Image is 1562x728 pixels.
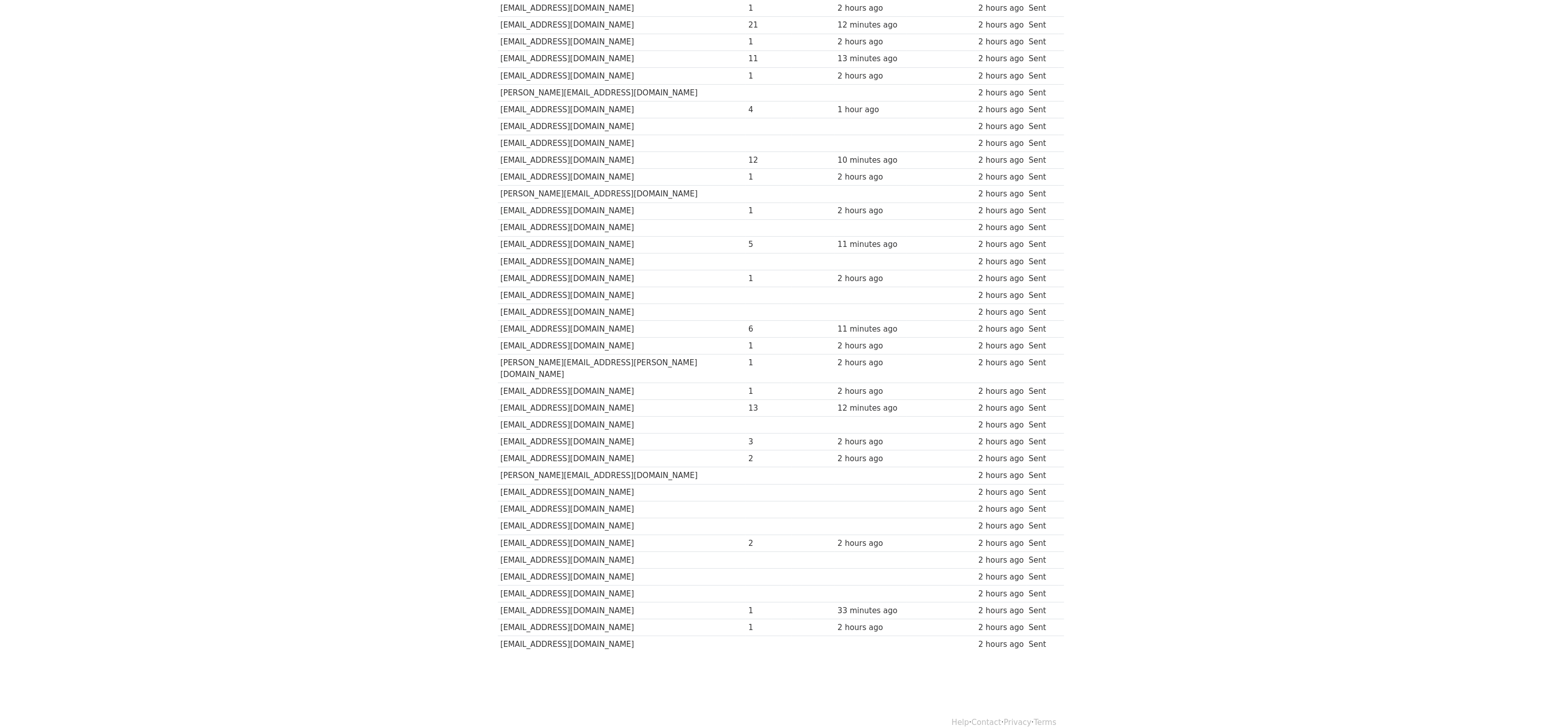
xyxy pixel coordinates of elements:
[978,155,1024,166] div: 2 hours ago
[1026,551,1059,568] td: Sent
[748,622,789,634] div: 1
[1026,603,1059,619] td: Sent
[978,205,1024,217] div: 2 hours ago
[838,622,904,634] div: 2 hours ago
[838,3,904,14] div: 2 hours ago
[978,188,1024,200] div: 2 hours ago
[1026,34,1059,51] td: Sent
[978,323,1024,335] div: 2 hours ago
[498,219,746,236] td: [EMAIL_ADDRESS][DOMAIN_NAME]
[1026,203,1059,219] td: Sent
[748,36,789,48] div: 1
[978,403,1024,414] div: 2 hours ago
[978,504,1024,515] div: 2 hours ago
[838,70,904,82] div: 2 hours ago
[1004,718,1031,727] a: Privacy
[748,239,789,250] div: 5
[978,520,1024,532] div: 2 hours ago
[748,538,789,549] div: 2
[1026,135,1059,152] td: Sent
[978,588,1024,600] div: 2 hours ago
[748,340,789,352] div: 1
[748,386,789,397] div: 1
[1034,718,1056,727] a: Terms
[498,118,746,135] td: [EMAIL_ADDRESS][DOMAIN_NAME]
[498,603,746,619] td: [EMAIL_ADDRESS][DOMAIN_NAME]
[498,51,746,67] td: [EMAIL_ADDRESS][DOMAIN_NAME]
[978,487,1024,498] div: 2 hours ago
[1026,619,1059,636] td: Sent
[838,19,904,31] div: 12 minutes ago
[748,171,789,183] div: 1
[498,383,746,399] td: [EMAIL_ADDRESS][DOMAIN_NAME]
[1026,169,1059,186] td: Sent
[498,551,746,568] td: [EMAIL_ADDRESS][DOMAIN_NAME]
[748,155,789,166] div: 12
[978,453,1024,465] div: 2 hours ago
[838,340,904,352] div: 2 hours ago
[498,135,746,152] td: [EMAIL_ADDRESS][DOMAIN_NAME]
[978,290,1024,302] div: 2 hours ago
[748,53,789,65] div: 11
[1026,417,1059,434] td: Sent
[978,571,1024,583] div: 2 hours ago
[1026,467,1059,484] td: Sent
[1026,400,1059,417] td: Sent
[978,436,1024,448] div: 2 hours ago
[978,639,1024,650] div: 2 hours ago
[978,538,1024,549] div: 2 hours ago
[748,436,789,448] div: 3
[838,323,904,335] div: 11 minutes ago
[838,357,904,369] div: 2 hours ago
[498,450,746,467] td: [EMAIL_ADDRESS][DOMAIN_NAME]
[1026,236,1059,253] td: Sent
[1026,219,1059,236] td: Sent
[498,434,746,450] td: [EMAIL_ADDRESS][DOMAIN_NAME]
[838,453,904,465] div: 2 hours ago
[978,239,1024,250] div: 2 hours ago
[978,138,1024,149] div: 2 hours ago
[838,538,904,549] div: 2 hours ago
[838,171,904,183] div: 2 hours ago
[748,323,789,335] div: 6
[978,36,1024,48] div: 2 hours ago
[498,338,746,355] td: [EMAIL_ADDRESS][DOMAIN_NAME]
[1026,568,1059,585] td: Sent
[498,287,746,304] td: [EMAIL_ADDRESS][DOMAIN_NAME]
[1026,355,1059,383] td: Sent
[978,470,1024,482] div: 2 hours ago
[1026,434,1059,450] td: Sent
[1026,287,1059,304] td: Sent
[1026,304,1059,321] td: Sent
[1026,383,1059,399] td: Sent
[498,501,746,518] td: [EMAIL_ADDRESS][DOMAIN_NAME]
[1026,17,1059,34] td: Sent
[1026,152,1059,169] td: Sent
[1026,484,1059,501] td: Sent
[978,222,1024,234] div: 2 hours ago
[498,67,746,84] td: [EMAIL_ADDRESS][DOMAIN_NAME]
[498,636,746,653] td: [EMAIL_ADDRESS][DOMAIN_NAME]
[978,70,1024,82] div: 2 hours ago
[498,484,746,501] td: [EMAIL_ADDRESS][DOMAIN_NAME]
[1026,636,1059,653] td: Sent
[838,155,904,166] div: 10 minutes ago
[838,36,904,48] div: 2 hours ago
[748,403,789,414] div: 13
[838,605,904,617] div: 33 minutes ago
[978,307,1024,318] div: 2 hours ago
[498,400,746,417] td: [EMAIL_ADDRESS][DOMAIN_NAME]
[978,121,1024,133] div: 2 hours ago
[978,19,1024,31] div: 2 hours ago
[498,253,746,270] td: [EMAIL_ADDRESS][DOMAIN_NAME]
[498,152,746,169] td: [EMAIL_ADDRESS][DOMAIN_NAME]
[498,321,746,338] td: [EMAIL_ADDRESS][DOMAIN_NAME]
[838,273,904,285] div: 2 hours ago
[498,34,746,51] td: [EMAIL_ADDRESS][DOMAIN_NAME]
[498,568,746,585] td: [EMAIL_ADDRESS][DOMAIN_NAME]
[498,236,746,253] td: [EMAIL_ADDRESS][DOMAIN_NAME]
[978,386,1024,397] div: 2 hours ago
[1511,679,1562,728] iframe: Chat Widget
[978,419,1024,431] div: 2 hours ago
[838,239,904,250] div: 11 minutes ago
